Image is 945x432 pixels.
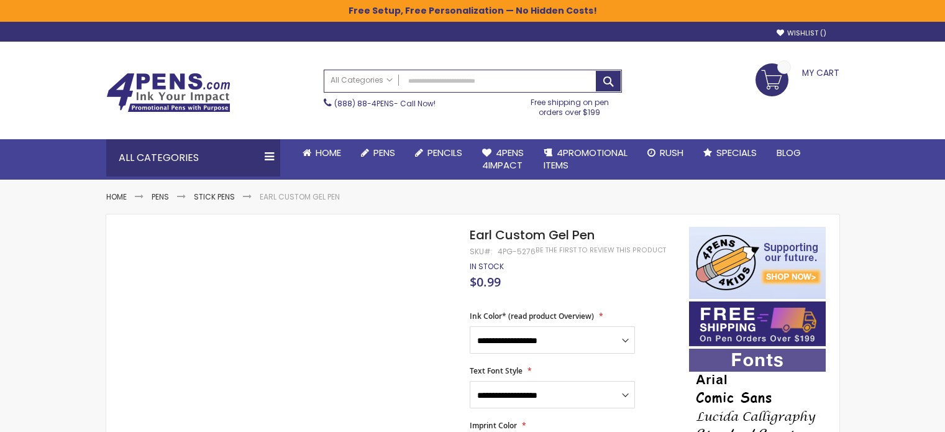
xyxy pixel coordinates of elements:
span: 4Pens 4impact [482,146,524,172]
span: Pencils [427,146,462,159]
a: Home [106,191,127,202]
span: Imprint Color [470,420,517,431]
span: Text Font Style [470,365,523,376]
a: All Categories [324,70,399,91]
a: Stick Pens [194,191,235,202]
span: Pens [373,146,395,159]
img: 4pens 4 kids [689,227,826,299]
a: Pencils [405,139,472,167]
span: Specials [716,146,757,159]
span: 4PROMOTIONAL ITEMS [544,146,628,172]
a: Specials [693,139,767,167]
a: 4PROMOTIONALITEMS [534,139,637,180]
a: Blog [767,139,811,167]
span: $0.99 [470,273,501,290]
span: Earl Custom Gel Pen [470,226,595,244]
a: Be the first to review this product [536,246,666,255]
img: 4Pens Custom Pens and Promotional Products [106,73,231,113]
a: (888) 88-4PENS [334,98,394,109]
li: Earl Custom Gel Pen [260,192,340,202]
a: Pens [152,191,169,202]
span: In stock [470,261,504,272]
div: All Categories [106,139,280,177]
a: Pens [351,139,405,167]
a: Home [293,139,351,167]
a: Rush [637,139,693,167]
div: Free shipping on pen orders over $199 [518,93,622,117]
span: - Call Now! [334,98,436,109]
div: Availability [470,262,504,272]
span: Home [316,146,341,159]
div: 4PG-5276 [498,247,536,257]
a: 4Pens4impact [472,139,534,180]
strong: SKU [470,246,493,257]
span: Ink Color* (read product Overview) [470,311,594,321]
span: Rush [660,146,683,159]
a: Wishlist [777,29,826,38]
span: Blog [777,146,801,159]
img: Free shipping on orders over $199 [689,301,826,346]
span: All Categories [331,75,393,85]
